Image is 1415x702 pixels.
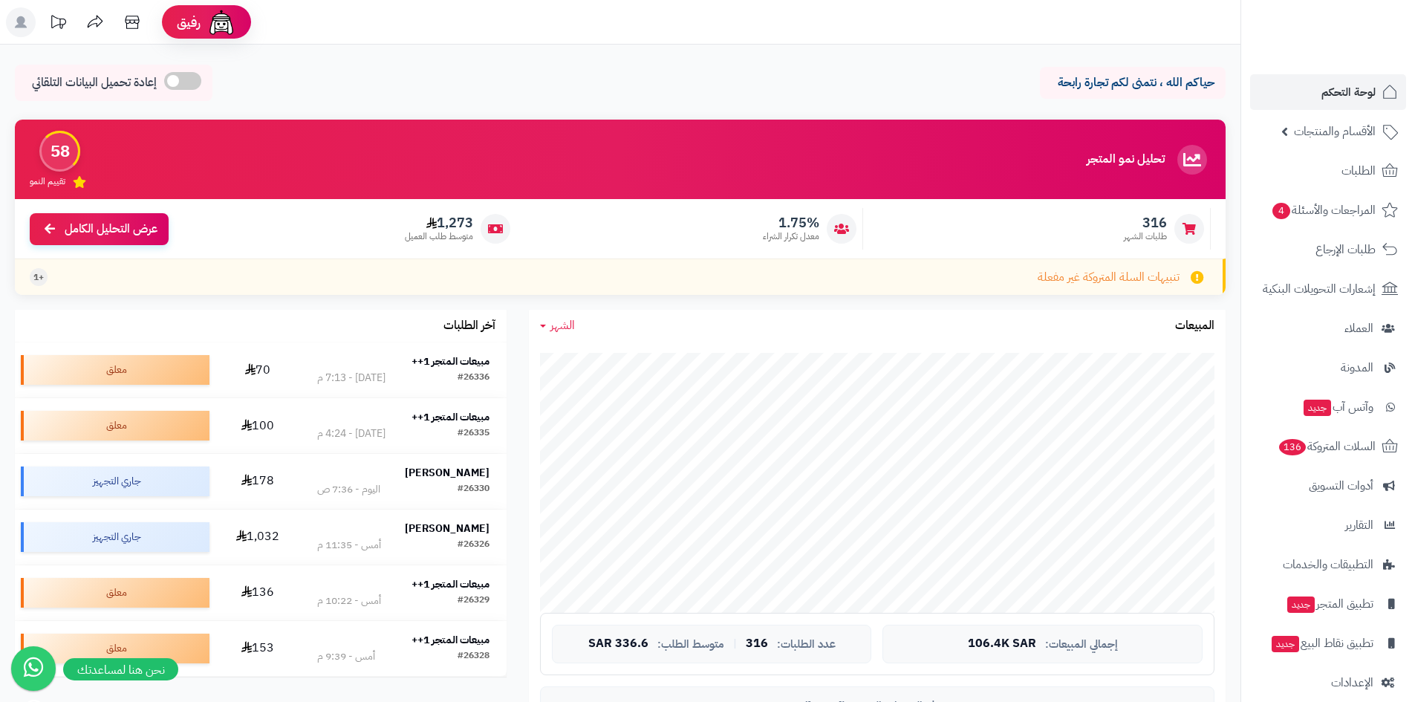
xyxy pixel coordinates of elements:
span: التقارير [1345,515,1373,536]
span: الطلبات [1341,160,1376,181]
span: الشهر [550,316,575,334]
a: السلات المتروكة136 [1250,429,1406,464]
div: #26326 [458,538,489,553]
div: #26335 [458,426,489,441]
span: +1 [33,271,44,284]
span: متوسط طلب العميل [405,230,473,243]
td: 70 [215,342,300,397]
a: الطلبات [1250,153,1406,189]
a: لوحة التحكم [1250,74,1406,110]
strong: مبيعات المتجر 1++ [412,576,489,592]
strong: مبيعات المتجر 1++ [412,354,489,369]
a: الشهر [540,317,575,334]
a: عرض التحليل الكامل [30,213,169,245]
span: وآتس آب [1302,397,1373,417]
td: 1,032 [215,510,300,565]
strong: [PERSON_NAME] [405,521,489,536]
div: #26336 [458,371,489,386]
span: 1.75% [763,215,819,231]
span: 136 [1279,439,1306,455]
div: معلق [21,634,209,663]
a: تطبيق نقاط البيعجديد [1250,625,1406,661]
strong: مبيعات المتجر 1++ [412,409,489,425]
span: رفيق [177,13,201,31]
span: معدل تكرار الشراء [763,230,819,243]
h3: آخر الطلبات [443,319,495,333]
span: العملاء [1344,318,1373,339]
span: السلات المتروكة [1278,436,1376,457]
div: معلق [21,578,209,608]
span: عدد الطلبات: [777,638,836,651]
span: جديد [1272,636,1299,652]
span: 106.4K SAR [968,637,1036,651]
span: 336.6 SAR [588,637,648,651]
span: 4 [1272,203,1290,219]
span: تطبيق نقاط البيع [1270,633,1373,654]
a: الإعدادات [1250,665,1406,701]
a: وآتس آبجديد [1250,389,1406,425]
a: التطبيقات والخدمات [1250,547,1406,582]
div: جاري التجهيز [21,467,209,496]
a: طلبات الإرجاع [1250,232,1406,267]
a: أدوات التسويق [1250,468,1406,504]
span: تطبيق المتجر [1286,594,1373,614]
td: 153 [215,621,300,676]
td: 100 [215,398,300,453]
span: لوحة التحكم [1321,82,1376,103]
span: إعادة تحميل البيانات التلقائي [32,74,157,91]
h3: المبيعات [1175,319,1214,333]
span: | [733,638,737,649]
span: جديد [1287,597,1315,613]
div: #26328 [458,649,489,664]
div: أمس - 11:35 م [317,538,381,553]
span: عرض التحليل الكامل [65,221,157,238]
div: معلق [21,355,209,385]
strong: مبيعات المتجر 1++ [412,632,489,648]
td: 178 [215,454,300,509]
a: إشعارات التحويلات البنكية [1250,271,1406,307]
span: أدوات التسويق [1309,475,1373,496]
div: #26329 [458,594,489,608]
div: اليوم - 7:36 ص [317,482,380,497]
span: 1,273 [405,215,473,231]
span: متوسط الطلب: [657,638,724,651]
span: التطبيقات والخدمات [1283,554,1373,575]
span: تنبيهات السلة المتروكة غير مفعلة [1038,269,1180,286]
span: طلبات الشهر [1124,230,1167,243]
span: تقييم النمو [30,175,65,188]
span: إجمالي المبيعات: [1045,638,1118,651]
p: حياكم الله ، نتمنى لكم تجارة رابحة [1051,74,1214,91]
a: تحديثات المنصة [39,7,77,41]
div: [DATE] - 4:24 م [317,426,386,441]
span: 316 [746,637,768,651]
span: إشعارات التحويلات البنكية [1263,279,1376,299]
span: 316 [1124,215,1167,231]
img: ai-face.png [206,7,236,37]
strong: [PERSON_NAME] [405,465,489,481]
div: [DATE] - 7:13 م [317,371,386,386]
span: المدونة [1341,357,1373,378]
a: المدونة [1250,350,1406,386]
td: 136 [215,565,300,620]
a: المراجعات والأسئلة4 [1250,192,1406,228]
div: أمس - 9:39 م [317,649,375,664]
div: جاري التجهيز [21,522,209,552]
span: المراجعات والأسئلة [1271,200,1376,221]
span: الأقسام والمنتجات [1294,121,1376,142]
span: طلبات الإرجاع [1315,239,1376,260]
div: أمس - 10:22 م [317,594,381,608]
h3: تحليل نمو المتجر [1087,153,1165,166]
a: العملاء [1250,311,1406,346]
img: logo-2.png [1314,39,1401,71]
a: التقارير [1250,507,1406,543]
a: تطبيق المتجرجديد [1250,586,1406,622]
span: جديد [1304,400,1331,416]
div: معلق [21,411,209,441]
div: #26330 [458,482,489,497]
span: الإعدادات [1331,672,1373,693]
